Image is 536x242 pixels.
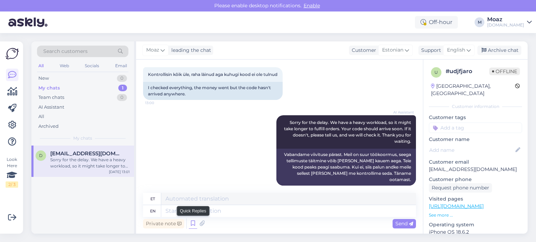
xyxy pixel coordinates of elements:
span: u [434,70,438,75]
input: Add name [429,146,514,154]
div: Sorry for the delay. We have a heavy workload, so it might take longer to fulfill orders. Your co... [50,157,130,169]
p: iPhone OS 18.6.2 [429,228,522,236]
div: I checked everything, the money went but the code hasn't arrived anywhere. [143,82,283,100]
div: en [150,205,156,217]
p: See more ... [429,212,522,218]
div: New [38,75,49,82]
span: dima.solovjov96@gmail.com [50,150,123,157]
div: Email [114,61,128,70]
div: Web [58,61,70,70]
small: Quick Replies [180,208,206,214]
span: Estonian [382,46,403,54]
div: Look Here [6,156,18,188]
span: English [447,46,465,54]
div: My chats [38,85,60,92]
div: Vabandame viivituse pärast. Meil ​​on suur töökoormus, seega tellimuste täitmine võib [PERSON_NAM... [276,149,416,186]
div: Private note [143,219,184,228]
div: et [150,193,155,205]
div: # udjfjaro [446,67,489,76]
span: Offline [489,68,520,75]
div: M [475,17,484,27]
div: 0 [117,75,127,82]
span: Send [395,220,413,227]
div: Archive chat [477,46,521,55]
div: [DOMAIN_NAME] [487,22,524,28]
span: Enable [301,2,322,9]
p: Visited pages [429,195,522,203]
span: My chats [73,135,92,141]
a: [URL][DOMAIN_NAME] [429,203,484,209]
p: [EMAIL_ADDRESS][DOMAIN_NAME] [429,166,522,173]
div: Customer information [429,103,522,110]
div: 1 [118,85,127,92]
div: Moaz [487,17,524,22]
div: [GEOGRAPHIC_DATA], [GEOGRAPHIC_DATA] [431,83,515,97]
div: Support [418,47,441,54]
span: d [39,153,43,158]
div: 0 [117,94,127,101]
div: 2 / 3 [6,181,18,188]
div: Off-hour [415,16,458,29]
a: Moaz[DOMAIN_NAME] [487,17,532,28]
p: Operating system [429,221,522,228]
span: Search customers [43,48,88,55]
p: Customer phone [429,176,522,183]
div: Team chats [38,94,64,101]
div: Archived [38,123,59,130]
span: AI Assistant [388,110,414,115]
div: Customer [349,47,376,54]
div: leading the chat [169,47,211,54]
div: AI Assistant [38,104,64,111]
span: 13:01 [388,186,414,191]
span: Sorry for the delay. We have a heavy workload, so it might take longer to fulfill orders. Your co... [284,120,412,144]
img: Askly Logo [6,47,19,60]
span: Kontrollisin kõik üle, raha läinud aga kuhugi kood ei ole tulnud [148,72,277,77]
div: All [37,61,45,70]
p: Customer tags [429,114,522,121]
div: Socials [83,61,100,70]
p: Customer email [429,158,522,166]
div: [DATE] 13:01 [109,169,130,174]
input: Add a tag [429,123,522,133]
span: 13:00 [145,100,171,106]
span: Moaz [146,46,159,54]
div: All [38,113,44,120]
div: Request phone number [429,183,492,193]
p: Customer name [429,136,522,143]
